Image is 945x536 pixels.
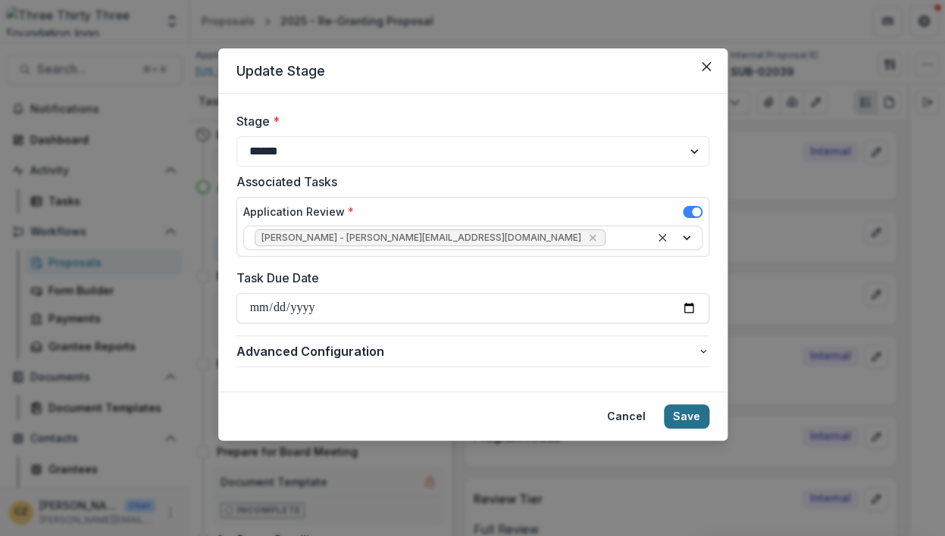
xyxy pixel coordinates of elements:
button: Advanced Configuration [236,336,709,366]
header: Update Stage [218,48,728,94]
button: Cancel [598,404,655,428]
span: [PERSON_NAME] - [PERSON_NAME][EMAIL_ADDRESS][DOMAIN_NAME] [261,232,581,243]
button: Save [664,404,709,428]
label: Associated Tasks [236,173,700,191]
label: Task Due Date [236,269,700,287]
label: Stage [236,112,700,130]
label: Application Review [243,204,354,220]
div: Clear selected options [653,229,671,247]
button: Close [694,55,718,79]
span: Advanced Configuration [236,342,697,360]
div: Remove Christine Zachai - christine@threethirtythree.net [585,230,600,245]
